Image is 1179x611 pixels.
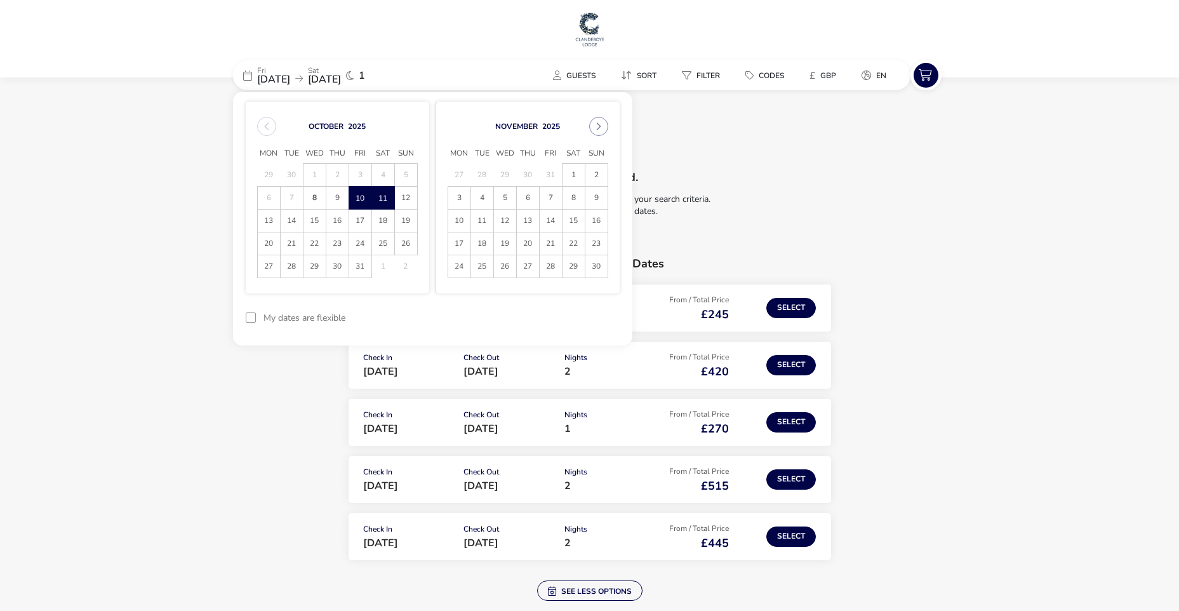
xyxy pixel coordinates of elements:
[563,210,585,232] span: 15
[463,365,498,379] span: [DATE]
[448,187,470,210] td: 3
[326,210,349,232] td: 16
[563,164,585,186] span: 1
[363,479,398,493] span: [DATE]
[652,525,729,537] p: From / Total Price
[280,164,303,187] td: 30
[564,354,641,366] p: Nights
[543,66,606,84] button: Guests
[539,255,562,278] td: 28
[564,422,571,436] span: 1
[562,164,585,187] td: 1
[280,187,303,210] td: 7
[564,411,641,424] p: Nights
[246,102,620,293] div: Choose Date
[326,144,349,163] span: Thu
[280,144,303,163] span: Tue
[349,210,371,232] td: 17
[281,210,303,232] span: 14
[493,144,516,163] span: Wed
[258,210,280,232] span: 13
[540,232,562,255] span: 21
[494,210,516,232] span: 12
[349,255,371,278] td: 31
[303,164,326,187] td: 1
[494,255,516,278] span: 26
[517,255,539,278] span: 27
[303,255,326,278] span: 29
[537,581,643,601] button: See less options
[463,354,554,366] p: Check Out
[539,144,562,163] span: Fri
[349,164,371,187] td: 3
[799,66,846,84] button: £GBP
[448,255,470,278] td: 24
[372,232,394,255] span: 25
[564,525,641,538] p: Nights
[493,164,516,187] td: 29
[495,121,538,131] button: Choose Month
[303,210,326,232] td: 15
[308,67,341,74] p: Sat
[652,353,729,366] p: From / Total Price
[672,66,730,84] button: Filter
[562,232,585,255] td: 22
[371,144,394,163] span: Sat
[471,255,493,278] span: 25
[394,255,417,278] td: 2
[326,232,349,255] span: 23
[463,411,554,424] p: Check Out
[363,354,454,366] p: Check In
[611,66,667,84] button: Sort
[371,255,394,278] td: 1
[349,144,371,163] span: Fri
[470,210,493,232] td: 11
[280,232,303,255] td: 21
[471,232,493,255] span: 18
[493,255,516,278] td: 26
[303,187,326,210] td: 8
[516,232,539,255] td: 20
[303,232,326,255] span: 22
[463,525,554,538] p: Check Out
[394,144,417,163] span: Sun
[326,187,349,210] td: 9
[517,232,539,255] span: 20
[257,210,280,232] td: 13
[463,422,498,436] span: [DATE]
[349,232,371,255] td: 24
[257,255,280,278] td: 27
[395,232,417,255] span: 26
[652,410,729,423] p: From / Total Price
[470,232,493,255] td: 18
[851,66,896,84] button: en
[448,164,470,187] td: 27
[735,66,794,84] button: Codes
[851,66,902,84] naf-pibe-menu-bar-item: en
[585,232,608,255] span: 23
[759,70,784,81] span: Codes
[309,121,343,131] button: Choose Month
[562,144,585,163] span: Sat
[373,187,394,210] span: 11
[611,66,672,84] naf-pibe-menu-bar-item: Sort
[448,232,470,255] td: 17
[448,210,470,232] td: 10
[766,469,816,490] button: Select
[257,67,290,74] p: Fri
[363,468,454,481] p: Check In
[493,187,516,210] td: 5
[257,232,280,255] td: 20
[463,468,554,481] p: Check Out
[470,255,493,278] td: 25
[363,536,398,550] span: [DATE]
[326,255,349,278] td: 30
[574,10,606,48] img: Main Website
[363,525,454,538] p: Check In
[672,66,735,84] naf-pibe-menu-bar-item: Filter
